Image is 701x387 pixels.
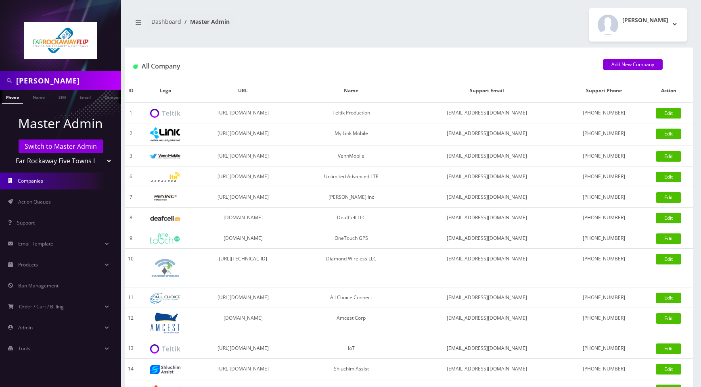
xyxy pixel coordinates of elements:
[18,177,43,184] span: Companies
[125,187,136,208] td: 7
[150,216,180,221] img: DeafCell LLC
[410,208,564,228] td: [EMAIL_ADDRESS][DOMAIN_NAME]
[564,146,645,166] td: [PHONE_NUMBER]
[410,308,564,338] td: [EMAIL_ADDRESS][DOMAIN_NAME]
[292,123,410,146] td: My Link Mobile
[150,172,180,182] img: Unlimited Advanced LTE
[133,64,138,69] img: All Company
[125,308,136,338] td: 12
[292,308,410,338] td: Amcest Corp
[292,338,410,359] td: IoT
[292,249,410,287] td: Diamond Wireless LLC
[656,254,681,264] a: Edit
[125,287,136,308] td: 11
[136,79,194,103] th: Logo
[125,146,136,166] td: 3
[410,187,564,208] td: [EMAIL_ADDRESS][DOMAIN_NAME]
[194,146,292,166] td: [URL][DOMAIN_NAME]
[194,187,292,208] td: [URL][DOMAIN_NAME]
[410,166,564,187] td: [EMAIL_ADDRESS][DOMAIN_NAME]
[125,123,136,146] td: 2
[564,287,645,308] td: [PHONE_NUMBER]
[18,324,33,331] span: Admin
[24,22,97,59] img: Far Rockaway Five Towns Flip
[125,166,136,187] td: 6
[564,187,645,208] td: [PHONE_NUMBER]
[656,293,681,303] a: Edit
[125,359,136,379] td: 14
[150,312,180,334] img: Amcest Corp
[19,303,64,310] span: Order / Cart / Billing
[410,103,564,123] td: [EMAIL_ADDRESS][DOMAIN_NAME]
[410,287,564,308] td: [EMAIL_ADDRESS][DOMAIN_NAME]
[564,359,645,379] td: [PHONE_NUMBER]
[564,166,645,187] td: [PHONE_NUMBER]
[181,17,230,26] li: Master Admin
[656,364,681,375] a: Edit
[622,17,668,24] h2: [PERSON_NAME]
[150,127,180,141] img: My Link Mobile
[133,62,591,70] h1: All Company
[410,338,564,359] td: [EMAIL_ADDRESS][DOMAIN_NAME]
[292,208,410,228] td: DeafCell LLC
[150,293,180,304] img: All Choice Connect
[150,154,180,159] img: VennMobile
[292,146,410,166] td: VennMobile
[292,228,410,249] td: OneTouch GPS
[410,123,564,146] td: [EMAIL_ADDRESS][DOMAIN_NAME]
[150,253,180,283] img: Diamond Wireless LLC
[656,343,681,354] a: Edit
[656,129,681,139] a: Edit
[18,261,38,268] span: Products
[410,146,564,166] td: [EMAIL_ADDRESS][DOMAIN_NAME]
[125,338,136,359] td: 13
[54,90,70,103] a: SIM
[564,103,645,123] td: [PHONE_NUMBER]
[2,90,23,104] a: Phone
[150,344,180,354] img: IoT
[194,123,292,146] td: [URL][DOMAIN_NAME]
[292,103,410,123] td: Teltik Production
[292,187,410,208] td: [PERSON_NAME] Inc
[29,90,49,103] a: Name
[656,108,681,119] a: Edit
[564,308,645,338] td: [PHONE_NUMBER]
[564,79,645,103] th: Support Phone
[410,79,564,103] th: Support Email
[564,208,645,228] td: [PHONE_NUMBER]
[564,123,645,146] td: [PHONE_NUMBER]
[18,198,51,205] span: Action Queues
[150,365,180,374] img: Shluchim Assist
[194,79,292,103] th: URL
[194,103,292,123] td: [URL][DOMAIN_NAME]
[125,79,136,103] th: ID
[564,228,645,249] td: [PHONE_NUMBER]
[656,233,681,244] a: Edit
[292,287,410,308] td: All Choice Connect
[564,249,645,287] td: [PHONE_NUMBER]
[194,208,292,228] td: [DOMAIN_NAME]
[18,345,30,352] span: Tools
[194,287,292,308] td: [URL][DOMAIN_NAME]
[410,228,564,249] td: [EMAIL_ADDRESS][DOMAIN_NAME]
[564,338,645,359] td: [PHONE_NUMBER]
[131,13,403,36] nav: breadcrumb
[194,249,292,287] td: [URL][TECHNICAL_ID]
[18,240,53,247] span: Email Template
[292,359,410,379] td: Shluchim Assist
[125,249,136,287] td: 10
[292,79,410,103] th: Name
[656,172,681,182] a: Edit
[656,151,681,162] a: Edit
[19,139,103,153] a: Switch to Master Admin
[656,213,681,223] a: Edit
[645,79,693,103] th: Action
[150,233,180,244] img: OneTouch GPS
[125,228,136,249] td: 9
[194,166,292,187] td: [URL][DOMAIN_NAME]
[125,103,136,123] td: 1
[656,192,681,203] a: Edit
[125,208,136,228] td: 8
[150,109,180,118] img: Teltik Production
